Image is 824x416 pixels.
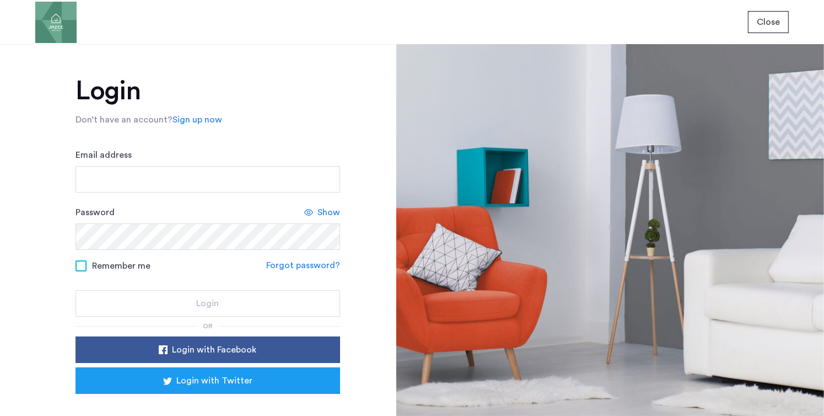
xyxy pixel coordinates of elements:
[76,367,340,394] button: button
[76,206,115,219] label: Password
[172,343,256,356] span: Login with Facebook
[203,323,213,329] span: or
[92,259,150,273] span: Remember me
[266,259,340,272] a: Forgot password?
[173,113,222,126] a: Sign up now
[76,78,340,104] h1: Login
[76,337,340,363] button: button
[76,115,173,124] span: Don’t have an account?
[76,148,132,162] label: Email address
[196,297,219,310] span: Login
[317,206,340,219] span: Show
[176,374,252,387] span: Login with Twitter
[35,2,77,43] img: logo
[748,11,789,33] button: button
[757,15,780,29] span: Close
[76,290,340,317] button: button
